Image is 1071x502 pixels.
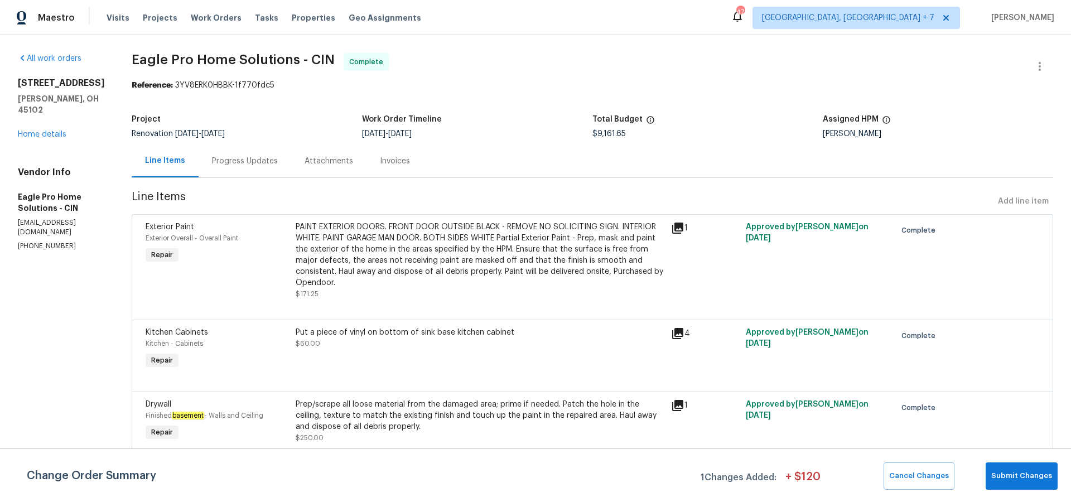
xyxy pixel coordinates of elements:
[175,130,225,138] span: -
[889,470,949,482] span: Cancel Changes
[18,93,105,115] h5: [PERSON_NAME], OH 45102
[746,400,869,419] span: Approved by [PERSON_NAME] on
[746,329,869,347] span: Approved by [PERSON_NAME] on
[362,115,442,123] h5: Work Order Timeline
[362,130,385,138] span: [DATE]
[145,155,185,166] div: Line Items
[147,427,177,438] span: Repair
[143,12,177,23] span: Projects
[107,12,129,23] span: Visits
[986,462,1058,490] button: Submit Changes
[884,462,954,490] button: Cancel Changes
[296,291,319,297] span: $171.25
[132,115,161,123] h5: Project
[296,435,324,441] span: $250.00
[38,12,75,23] span: Maestro
[292,12,335,23] span: Properties
[901,402,940,413] span: Complete
[147,355,177,366] span: Repair
[146,412,263,419] span: Finished - Walls and Ceiling
[746,340,771,347] span: [DATE]
[296,221,664,288] div: PAINT EXTERIOR DOORS. FRONT DOOR OUTSIDE BLACK - REMOVE NO SOLICITING SIGN. INTERIOR WHITE. PAINT...
[147,249,177,260] span: Repair
[746,223,869,242] span: Approved by [PERSON_NAME] on
[132,130,225,138] span: Renovation
[132,81,173,89] b: Reference:
[746,412,771,419] span: [DATE]
[132,53,335,66] span: Eagle Pro Home Solutions - CIN
[212,156,278,167] div: Progress Updates
[349,56,388,67] span: Complete
[18,167,105,178] h4: Vendor Info
[671,221,739,235] div: 1
[132,191,993,212] span: Line Items
[901,225,940,236] span: Complete
[701,467,776,490] span: 1 Changes Added:
[18,218,105,237] p: [EMAIL_ADDRESS][DOMAIN_NAME]
[671,327,739,340] div: 4
[823,130,1053,138] div: [PERSON_NAME]
[785,471,821,490] span: + $ 120
[362,130,412,138] span: -
[882,115,891,130] span: The hpm assigned to this work order.
[255,14,278,22] span: Tasks
[146,400,171,408] span: Drywall
[592,115,643,123] h5: Total Budget
[823,115,879,123] h5: Assigned HPM
[18,55,81,62] a: All work orders
[296,399,664,432] div: Prep/scrape all loose material from the damaged area; prime if needed. Patch the hole in the ceil...
[987,12,1054,23] span: [PERSON_NAME]
[901,330,940,341] span: Complete
[175,130,199,138] span: [DATE]
[762,12,934,23] span: [GEOGRAPHIC_DATA], [GEOGRAPHIC_DATA] + 7
[191,12,242,23] span: Work Orders
[18,131,66,138] a: Home details
[132,80,1053,91] div: 3YV8ERK0HBBK-1f770fdc5
[592,130,626,138] span: $9,161.65
[146,235,238,242] span: Exterior Overall - Overall Paint
[18,78,105,89] h2: [STREET_ADDRESS]
[146,223,194,231] span: Exterior Paint
[671,399,739,412] div: 1
[305,156,353,167] div: Attachments
[18,242,105,251] p: [PHONE_NUMBER]
[18,191,105,214] h5: Eagle Pro Home Solutions - CIN
[172,412,204,419] em: basement
[146,329,208,336] span: Kitchen Cabinets
[388,130,412,138] span: [DATE]
[296,327,664,338] div: Put a piece of vinyl on bottom of sink base kitchen cabinet
[349,12,421,23] span: Geo Assignments
[991,470,1052,482] span: Submit Changes
[736,7,744,18] div: 47
[296,340,320,347] span: $60.00
[746,234,771,242] span: [DATE]
[27,462,156,490] span: Change Order Summary
[646,115,655,130] span: The total cost of line items that have been proposed by Opendoor. This sum includes line items th...
[146,340,203,347] span: Kitchen - Cabinets
[201,130,225,138] span: [DATE]
[380,156,410,167] div: Invoices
